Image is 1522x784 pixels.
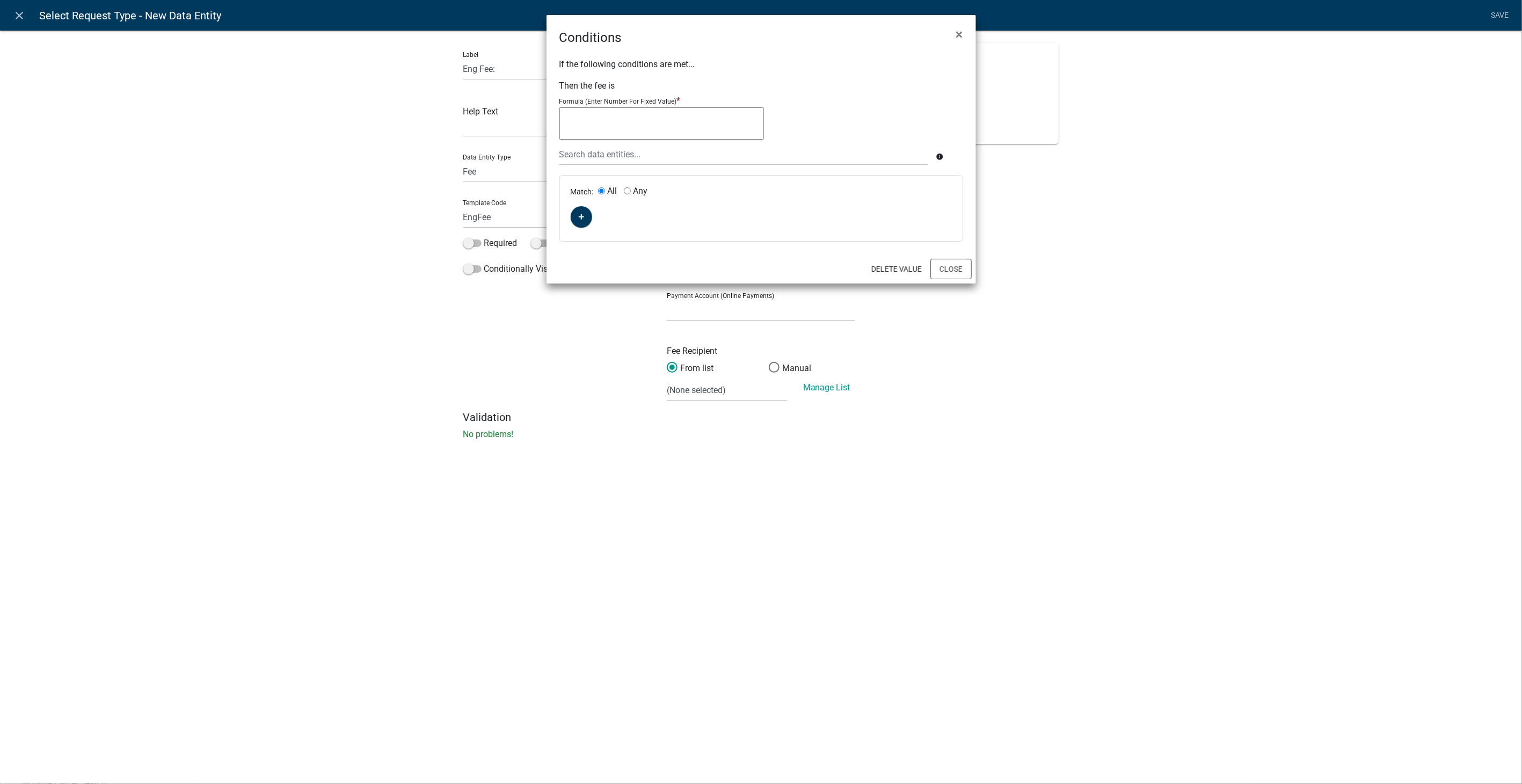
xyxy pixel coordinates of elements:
span: × [956,27,963,42]
span: Match: [571,187,598,196]
button: Close [930,259,972,279]
h4: Conditions [559,28,622,47]
label: Then the fee is [559,82,615,90]
button: Close [948,19,972,49]
input: Search data entities... [559,143,928,165]
label: All [608,187,617,195]
label: Any [633,187,648,195]
p: If the following conditions are met... [559,58,963,71]
i: info [936,153,943,161]
button: Delete Value [863,259,930,279]
p: Formula (Enter Number For Fixed Value) [559,98,677,105]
